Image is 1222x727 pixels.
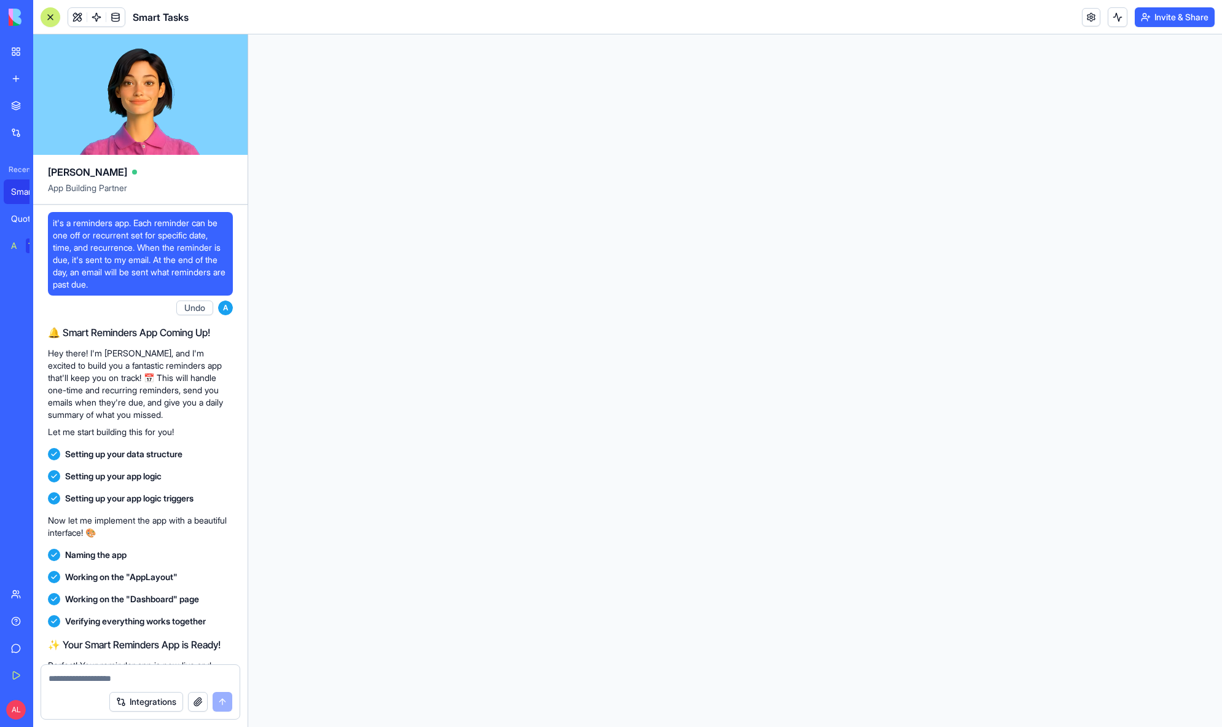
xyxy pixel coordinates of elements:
p: Hey there! I'm [PERSON_NAME], and I'm excited to build you a fantastic reminders app that'll keep... [48,347,233,421]
span: Working on the "AppLayout" [65,571,178,583]
span: it's a reminders app. Each reminder can be one off or recurrent set for specific date, time, and ... [53,217,228,291]
span: Smart Tasks [133,10,189,25]
button: Integrations [109,692,183,712]
span: AL [6,700,26,720]
p: Perfect! Your reminder app is now live and ready to keep you organized! 🎉 It'll automatically ema... [48,659,233,721]
span: Setting up your app logic [65,470,162,482]
p: Now let me implement the app with a beautiful interface! 🎨 [48,514,233,539]
span: Setting up your data structure [65,448,182,460]
a: Smart Tasks [4,179,53,204]
button: Undo [176,301,213,315]
a: Quote Collector [4,206,53,231]
h2: ✨ Your Smart Reminders App is Ready! [48,637,233,652]
span: Working on the "Dashboard" page [65,593,199,605]
span: Recent [4,165,29,175]
div: Quote Collector [11,213,45,225]
span: Naming the app [65,549,127,561]
span: Verifying everything works together [65,615,206,627]
span: Setting up your app logic triggers [65,492,194,505]
div: TRY [26,238,45,253]
a: AI Logo GeneratorTRY [4,234,53,258]
p: Let me start building this for you! [48,426,233,438]
span: App Building Partner [48,182,233,204]
div: AI Logo Generator [11,240,17,252]
div: Smart Tasks [11,186,45,198]
h2: 🔔 Smart Reminders App Coming Up! [48,325,233,340]
button: Invite & Share [1135,7,1215,27]
span: A [218,301,233,315]
img: logo [9,9,85,26]
span: [PERSON_NAME] [48,165,127,179]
